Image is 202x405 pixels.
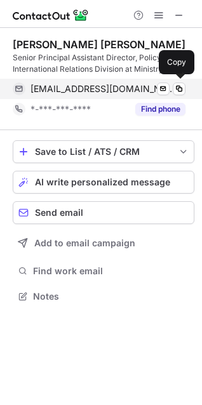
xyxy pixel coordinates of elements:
[13,52,194,75] div: Senior Principal Assistant Director, Policy and International Relations Division at Ministry of E...
[35,147,172,157] div: Save to List / ATS / CRM
[13,171,194,194] button: AI write personalized message
[35,177,170,187] span: AI write personalized message
[13,201,194,224] button: Send email
[13,232,194,255] button: Add to email campaign
[34,238,135,248] span: Add to email campaign
[135,103,185,116] button: Reveal Button
[33,265,189,277] span: Find work email
[13,262,194,280] button: Find work email
[13,140,194,163] button: save-profile-one-click
[33,291,189,302] span: Notes
[35,208,83,218] span: Send email
[13,288,194,305] button: Notes
[13,38,185,51] div: [PERSON_NAME] [PERSON_NAME]
[13,8,89,23] img: ContactOut v5.3.10
[30,83,176,95] span: [EMAIL_ADDRESS][DOMAIN_NAME]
